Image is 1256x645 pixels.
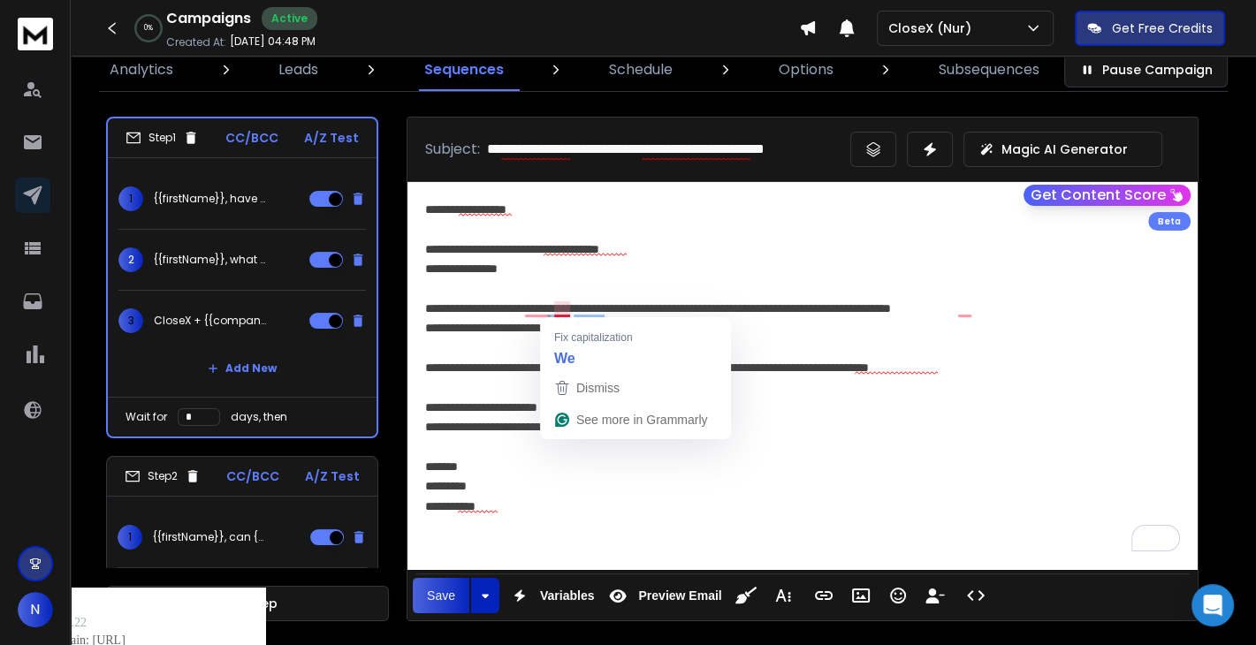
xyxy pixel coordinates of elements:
[609,59,673,80] p: Schedule
[118,247,143,272] span: 2
[1112,19,1213,37] p: Get Free Credits
[195,104,298,116] div: Keywords by Traffic
[118,525,142,550] span: 1
[407,182,1198,569] div: To enrich screen reader interactions, please activate Accessibility in Grammarly extension settings
[766,578,800,613] button: More Text
[963,132,1162,167] button: Magic AI Generator
[768,49,844,91] a: Options
[118,308,143,333] span: 3
[106,117,378,438] li: Step1CC/BCCA/Z Test1{{firstName}}, have you tried this for {{companyName}}?2{{firstName}}, what {...
[779,59,834,80] p: Options
[46,46,126,60] div: Domain: [URL]
[268,49,329,91] a: Leads
[194,351,291,386] button: Add New
[49,28,87,42] div: v 4.0.22
[424,59,504,80] p: Sequences
[99,49,184,91] a: Analytics
[154,253,267,267] p: {{firstName}}, what {{companyName}} might be missing
[413,578,469,613] button: Save
[1064,52,1228,87] button: Pause Campaign
[729,578,763,613] button: Clean HTML
[18,18,53,50] img: logo
[166,8,251,29] h1: Campaigns
[125,468,201,484] div: Step 2
[106,586,389,621] button: Add Step
[230,34,316,49] p: [DATE] 04:48 PM
[126,130,199,146] div: Step 1
[807,578,841,613] button: Insert Link (Ctrl+K)
[939,59,1039,80] p: Subsequences
[126,410,167,424] p: Wait for
[1001,140,1128,158] p: Magic AI Generator
[226,467,279,485] p: CC/BCC
[881,578,915,613] button: Emoticons
[67,104,158,116] div: Domain Overview
[1191,584,1234,626] div: Open Intercom Messenger
[18,592,53,627] button: N
[118,186,143,211] span: 1
[425,139,480,160] p: Subject:
[635,588,725,603] span: Preview Email
[144,23,153,34] p: 0 %
[537,588,598,603] span: Variables
[918,578,952,613] button: Insert Unsubscribe Link
[503,578,598,613] button: Variables
[598,49,683,91] a: Schedule
[844,578,878,613] button: Insert Image (Ctrl+P)
[1024,185,1191,206] button: Get Content Score
[414,49,514,91] a: Sequences
[110,59,173,80] p: Analytics
[601,578,725,613] button: Preview Email
[304,129,359,147] p: A/Z Test
[225,129,278,147] p: CC/BCC
[48,102,62,117] img: tab_domain_overview_orange.svg
[154,192,267,206] p: {{firstName}}, have you tried this for {{companyName}}?
[166,35,226,49] p: Created At:
[262,7,317,30] div: Active
[1075,11,1225,46] button: Get Free Credits
[154,314,267,328] p: CloseX + {{companyName}} = more clients
[1148,212,1191,231] div: Beta
[28,46,42,60] img: website_grey.svg
[928,49,1050,91] a: Subsequences
[176,102,190,117] img: tab_keywords_by_traffic_grey.svg
[959,578,993,613] button: Code View
[305,467,360,485] p: A/Z Test
[28,28,42,42] img: logo_orange.svg
[231,410,287,424] p: days, then
[888,19,978,37] p: CloseX (Nur)
[153,530,266,544] p: {{firstName}}, can {{companyName}} in {{city}} handle 5–10 more clients,?
[278,59,318,80] p: Leads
